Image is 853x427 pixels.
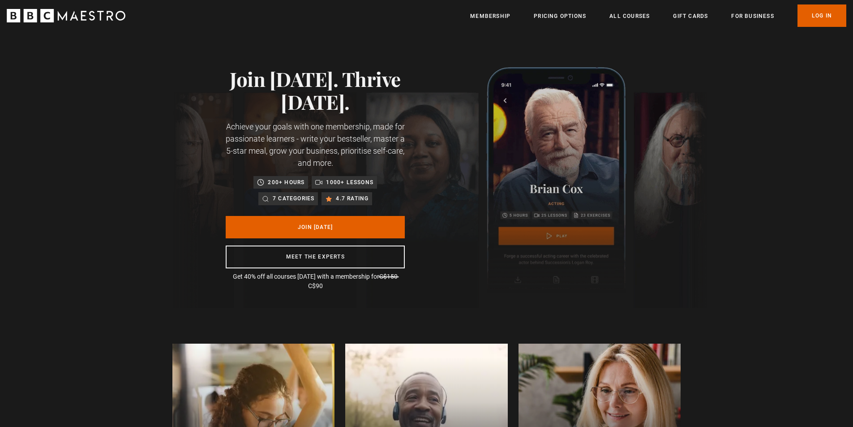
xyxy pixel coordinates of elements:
a: Meet the experts [226,246,405,268]
p: 4.7 rating [336,194,369,203]
a: Join [DATE] [226,216,405,238]
span: C$90 [308,282,323,289]
nav: Primary [470,4,846,27]
a: Log In [797,4,846,27]
p: 7 categories [273,194,314,203]
svg: BBC Maestro [7,9,125,22]
a: Gift Cards [673,12,708,21]
a: All Courses [609,12,650,21]
a: Pricing Options [534,12,586,21]
p: 200+ hours [268,178,304,187]
p: 1000+ lessons [326,178,373,187]
span: C$150 [379,273,398,280]
a: Membership [470,12,510,21]
a: For business [731,12,774,21]
p: Achieve your goals with one membership, made for passionate learners - write your bestseller, mas... [226,121,405,169]
p: Get 40% off all courses [DATE] with a membership for [226,272,405,291]
h1: Join [DATE]. Thrive [DATE]. [226,67,405,113]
